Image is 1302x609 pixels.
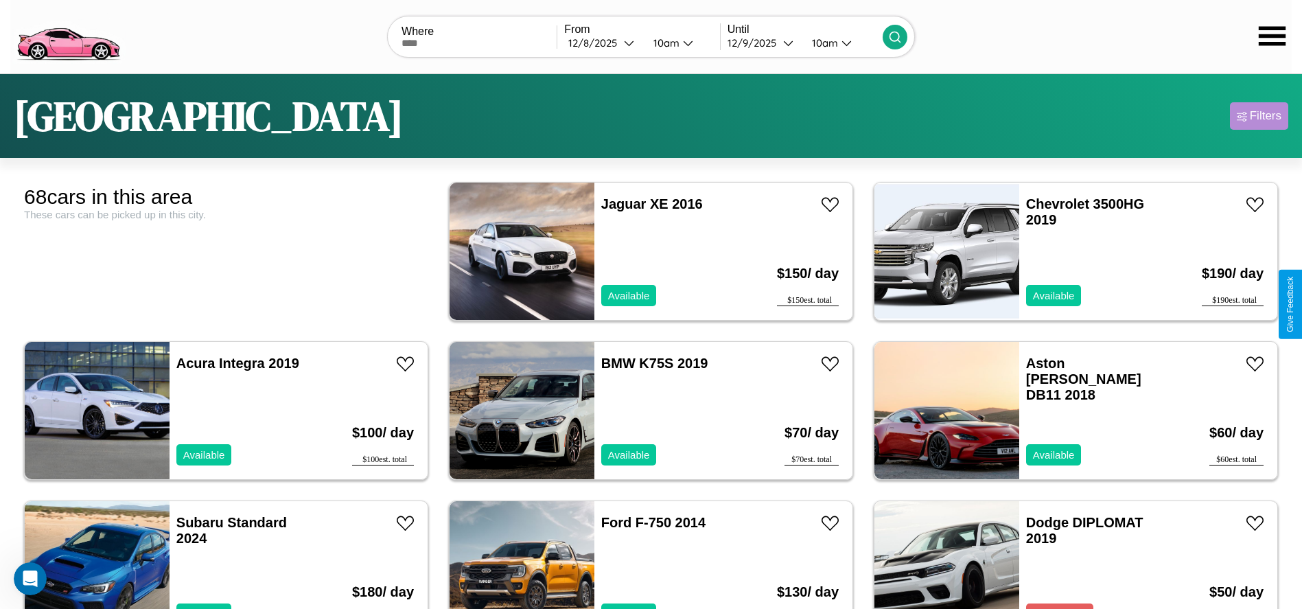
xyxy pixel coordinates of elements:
div: Give Feedback [1286,277,1295,332]
p: Available [1033,446,1075,464]
a: Dodge DIPLOMAT 2019 [1026,515,1143,546]
button: 10am [801,36,883,50]
div: 10am [647,36,683,49]
button: 10am [642,36,720,50]
div: $ 60 est. total [1209,455,1264,466]
a: Chevrolet 3500HG 2019 [1026,196,1144,227]
label: Where [402,25,557,38]
div: 68 cars in this area [24,185,428,209]
a: Subaru Standard 2024 [176,515,287,546]
h1: [GEOGRAPHIC_DATA] [14,88,404,144]
div: $ 70 est. total [784,455,839,466]
h3: $ 100 / day [352,411,414,455]
div: $ 190 est. total [1202,295,1264,306]
div: 10am [805,36,841,49]
div: $ 100 est. total [352,455,414,466]
p: Available [608,286,650,305]
iframe: Intercom live chat [14,562,47,595]
label: From [564,23,719,36]
div: 12 / 9 / 2025 [728,36,783,49]
a: BMW K75S 2019 [601,356,708,371]
p: Available [1033,286,1075,305]
h3: $ 150 / day [777,252,839,295]
a: Aston [PERSON_NAME] DB11 2018 [1026,356,1141,402]
h3: $ 190 / day [1202,252,1264,295]
div: Filters [1250,109,1281,123]
div: These cars can be picked up in this city. [24,209,428,220]
button: Filters [1230,102,1288,130]
a: Jaguar XE 2016 [601,196,703,211]
div: $ 150 est. total [777,295,839,306]
a: Ford F-750 2014 [601,515,706,530]
a: Acura Integra 2019 [176,356,299,371]
h3: $ 60 / day [1209,411,1264,455]
button: 12/8/2025 [564,36,642,50]
p: Available [608,446,650,464]
h3: $ 70 / day [784,411,839,455]
label: Until [728,23,883,36]
p: Available [183,446,225,464]
div: 12 / 8 / 2025 [568,36,624,49]
img: logo [10,7,126,64]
